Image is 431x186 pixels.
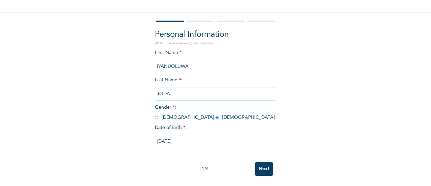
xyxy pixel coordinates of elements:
span: Gender : [DEMOGRAPHIC_DATA] [DEMOGRAPHIC_DATA] [155,105,275,120]
span: Last Name : [155,78,276,96]
h2: Personal Information [155,29,276,41]
div: 1 / 4 [155,165,255,172]
span: First Name : [155,50,276,69]
span: Date of Birth : [155,124,187,131]
p: NOTE: Fields marked (*) are required [155,41,276,46]
input: DD-MM-YYYY [155,135,276,148]
input: Enter your last name [155,87,276,101]
input: Next [255,162,273,176]
input: Enter your first name [155,60,276,73]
